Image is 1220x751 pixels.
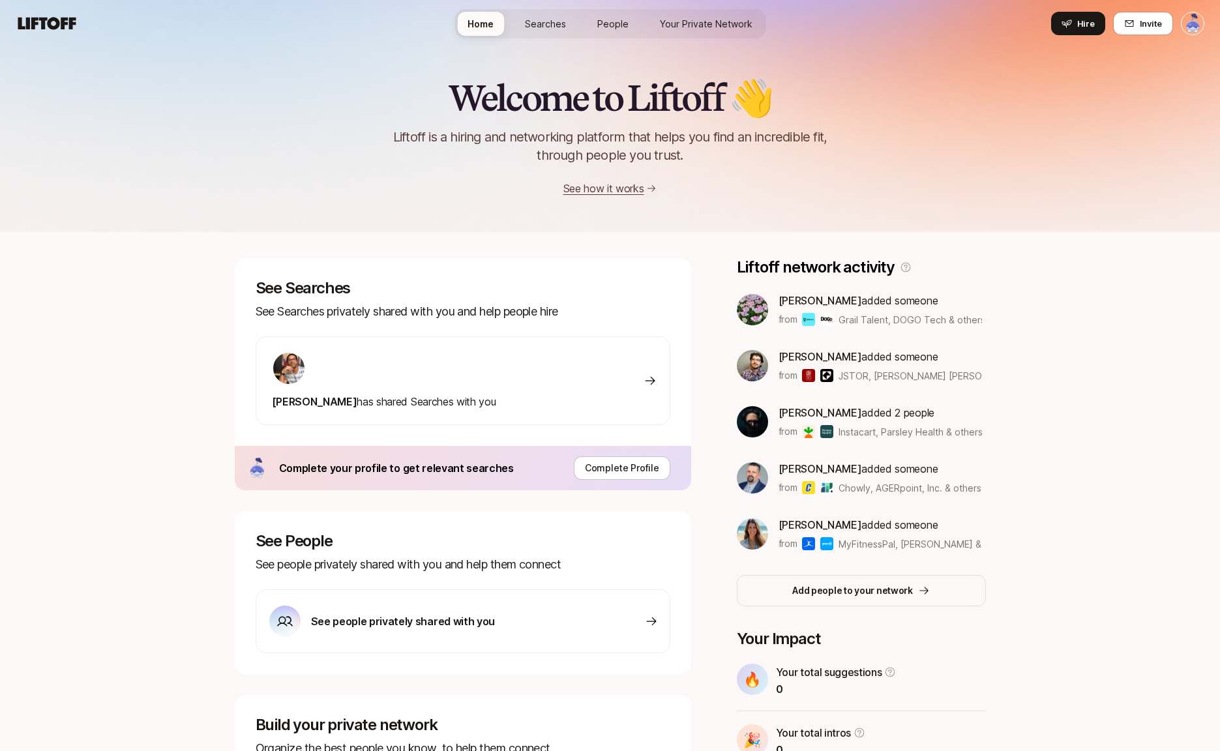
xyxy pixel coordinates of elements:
img: bryan pratte [1182,12,1204,35]
img: Parsley Health [820,425,833,438]
img: Instacart [802,425,815,438]
button: Add people to your network [737,575,986,606]
a: Searches [514,12,576,36]
p: Your total suggestions [776,664,882,681]
p: Add people to your network [792,583,913,598]
img: 16c2148d_a277_47e0_8b13_4e31505bedd2.jpg [737,462,768,493]
div: 🔥 [737,664,768,695]
p: added someone [779,516,983,533]
span: Searches [525,17,566,31]
button: Hire [1051,12,1105,35]
img: ACg8ocJ4E7KNf1prt9dpF452N_rrNikae2wvUsc1K4T329jtwYtvoDHlKA=s160-c [737,518,768,550]
p: from [779,368,797,383]
a: Your Private Network [649,12,763,36]
a: See how it works [563,182,644,195]
img: Gopuff [820,537,833,550]
span: People [597,17,629,31]
p: Your total intros [776,724,852,741]
button: Invite [1113,12,1173,35]
p: from [779,536,797,552]
a: People [587,12,639,36]
img: MyFitnessPal [802,537,815,550]
span: [PERSON_NAME] [779,294,862,307]
span: JSTOR, [PERSON_NAME] [PERSON_NAME] & others [839,369,982,383]
span: [PERSON_NAME] [779,462,862,475]
p: See people privately shared with you [311,613,495,630]
span: [PERSON_NAME] [779,350,862,363]
span: MyFitnessPal, [PERSON_NAME] & others [839,537,982,551]
p: added someone [779,460,982,477]
img: Grail Talent [802,313,815,326]
img: JSTOR [802,369,815,382]
p: 0 [776,681,897,698]
a: Home [457,12,504,36]
p: See Searches [256,279,670,297]
button: bryan pratte [1181,12,1204,35]
p: from [779,424,797,439]
span: Your Private Network [660,17,752,31]
p: Complete Profile [585,460,659,476]
p: added someone [779,348,983,365]
span: Invite [1140,17,1162,30]
p: from [779,312,797,327]
p: See people privately shared with you and help them connect [256,555,670,574]
p: Liftoff network activity [737,258,895,276]
span: Chowly, AGERpoint, Inc. & others [839,481,981,495]
span: Hire [1077,17,1095,30]
p: Complete your profile to get relevant searches [279,460,514,477]
p: See Searches privately shared with you and help people hire [256,302,670,321]
p: from [779,480,797,495]
span: Grail Talent, DOGO Tech & others [839,313,982,327]
span: [PERSON_NAME] [272,395,357,408]
span: Instacart, Parsley Health & others [839,426,983,437]
img: AGERpoint, Inc. [820,481,833,494]
img: Kleiner Perkins [820,369,833,382]
h2: Welcome to Liftoff 👋 [448,78,772,117]
span: [PERSON_NAME] [779,518,862,531]
p: See People [256,532,670,550]
p: Liftoff is a hiring and networking platform that helps you find an incredible fit, through people... [377,128,844,164]
p: added 2 people [779,404,983,421]
span: has shared Searches with you [272,395,496,408]
p: added someone [779,292,983,309]
img: 47dd0b03_c0d6_4f76_830b_b248d182fe69.jpg [737,406,768,437]
button: Complete Profile [574,456,670,480]
span: Home [468,17,494,31]
span: [PERSON_NAME] [779,406,862,419]
img: f455fa8b_587c_4adb_ac55_d674eb894f96.jpg [737,350,768,381]
img: DOGO Tech [820,313,833,326]
p: Build your private network [256,716,670,734]
img: ACg8ocIdxRMdt9zg7cQmJ1etOp_AR7rnuVOB8v5rMQQddsajCIZ5kemg=s160-c [737,294,768,325]
img: ALV-UjWElkcPObFV3Ctm1L28yyhe47_8ZRtL24SvRBmZyWDbKc5XYf6KVUzy4HzXLONres31zXN9OcdmDtq89nOkWwn9hVvnM... [245,456,269,480]
img: Chowly [802,481,815,494]
p: Your Impact [737,630,986,648]
img: ACg8ocJ5Tk_Vr_0mMAIIKxqze9M6hry86M9rzeWqA3rnSGL-gmU=s160-c [273,353,305,384]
